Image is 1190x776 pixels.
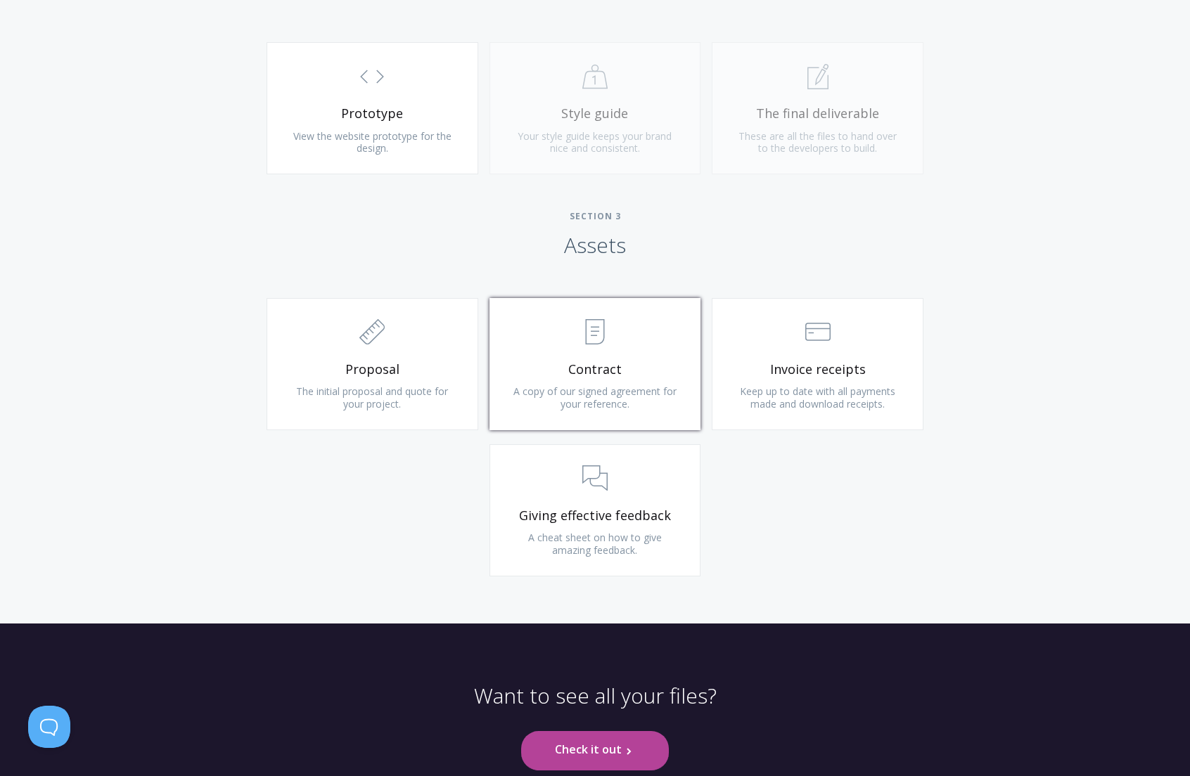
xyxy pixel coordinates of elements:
[490,444,701,576] a: Giving effective feedback A cheat sheet on how to give amazing feedback.
[288,361,456,377] span: Proposal
[267,298,478,430] a: Proposal The initial proposal and quote for your project.
[712,298,923,430] a: Invoice receipts Keep up to date with all payments made and download receipts.
[513,384,677,410] span: A copy of our signed agreement for your reference.
[521,731,668,770] a: Check it out
[296,384,448,410] span: The initial proposal and quote for your project.
[511,361,679,377] span: Contract
[528,531,662,557] span: A cheat sheet on how to give amazing feedback.
[474,683,717,732] p: Want to see all your files?
[288,105,456,122] span: Prototype
[293,129,452,155] span: View the website prototype for the design.
[511,507,679,524] span: Giving effective feedback
[740,384,895,410] span: Keep up to date with all payments made and download receipts.
[28,706,70,748] iframe: Toggle Customer Support
[734,361,902,377] span: Invoice receipts
[490,298,701,430] a: Contract A copy of our signed agreement for your reference.
[267,42,478,174] a: Prototype View the website prototype for the design.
